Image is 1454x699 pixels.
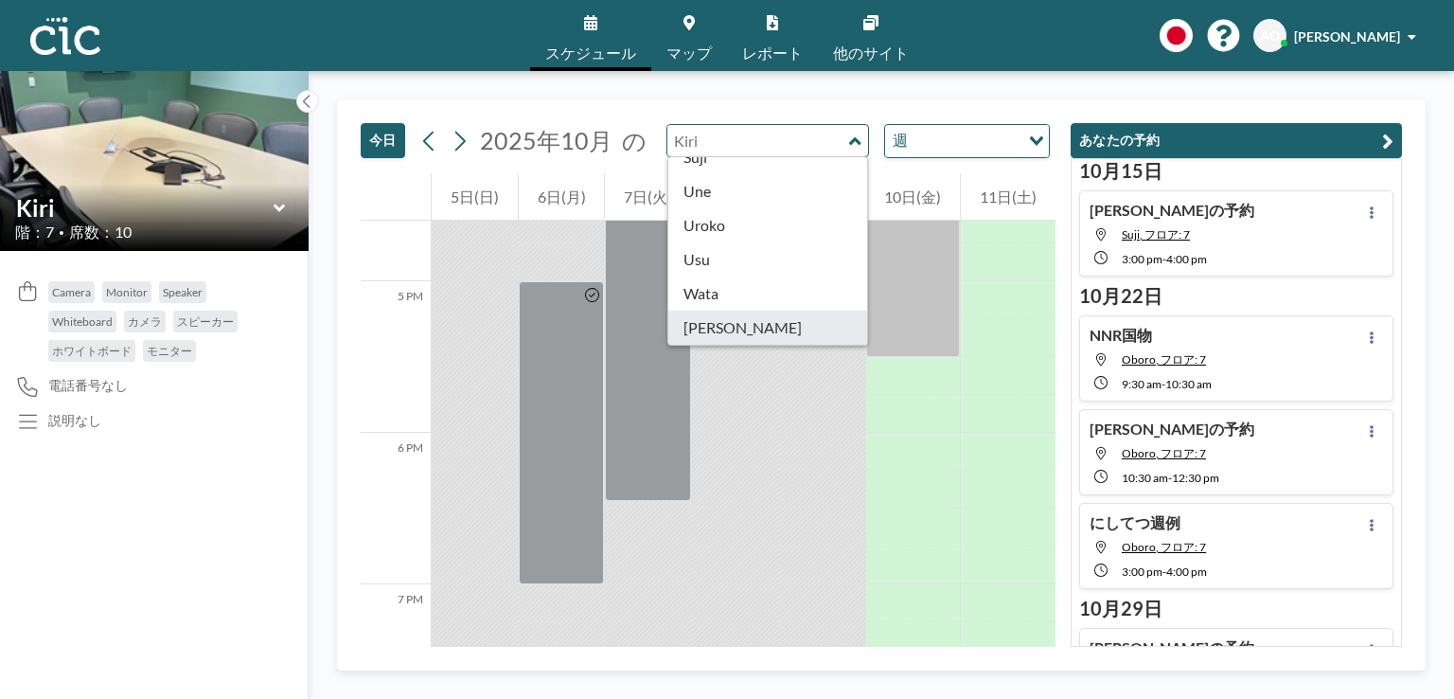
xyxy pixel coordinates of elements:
div: 10日(金) [866,173,961,221]
span: 4:00 PM [1166,565,1207,579]
span: ホワイトボード [52,344,132,358]
h4: NNR国物 [1090,326,1152,345]
div: [PERSON_NAME] [668,311,868,345]
h3: 10月29日 [1079,597,1393,620]
div: Uroko [668,208,868,242]
div: Une [668,174,868,208]
span: Monitor [106,285,148,299]
span: Whiteboard [52,314,113,329]
span: 他のサイト [833,45,909,61]
span: AO [1260,27,1280,45]
div: 5日(日) [432,173,518,221]
span: の [622,126,647,155]
span: 10:30 AM [1122,471,1168,485]
span: 4:00 PM [1166,252,1207,266]
span: - [1162,252,1166,266]
span: レポート [742,45,803,61]
button: あなたの予約 [1071,123,1402,158]
div: Usu [668,242,868,277]
div: Search for option [885,125,1049,157]
div: 6日(月) [519,173,605,221]
div: 7日(火) [605,173,691,221]
span: スケジュール [545,45,636,61]
span: Suji, フロア: 7 [1122,227,1190,242]
h4: にしてつ週例 [1090,513,1180,532]
span: Oboro, フロア: 7 [1122,540,1206,554]
input: Kiri [667,125,849,156]
div: Suji [668,140,868,174]
h3: 10月22日 [1079,284,1393,308]
h4: [PERSON_NAME]の予約 [1090,420,1254,439]
div: 5 PM [361,281,431,433]
button: 今日 [361,123,405,158]
span: モニター [147,344,192,358]
div: 6 PM [361,433,431,584]
span: カメラ [128,314,162,329]
span: 電話番号なし [48,377,128,394]
span: 3:00 PM [1122,252,1162,266]
span: 週 [889,129,912,153]
div: 説明なし [48,412,101,429]
input: Kiri [16,194,274,222]
span: 10:30 AM [1165,377,1212,391]
span: [PERSON_NAME] [1294,28,1400,45]
span: Camera [52,285,91,299]
span: • [59,226,64,239]
span: Oboro, フロア: 7 [1122,352,1206,367]
span: 階：7 [15,223,54,242]
img: organization-logo [30,17,100,55]
div: 11日(土) [961,173,1055,221]
span: Oboro, フロア: 7 [1122,446,1206,460]
span: 9:30 AM [1122,377,1161,391]
span: スピーカー [177,314,234,329]
span: Speaker [163,285,203,299]
span: - [1161,377,1165,391]
span: マップ [666,45,712,61]
h4: [PERSON_NAME]の予約 [1090,201,1254,220]
span: 席数：10 [69,223,132,242]
span: 2025年10月 [480,126,612,154]
span: 12:30 PM [1172,471,1219,485]
span: 3:00 PM [1122,565,1162,579]
h3: 10月15日 [1079,159,1393,183]
h4: [PERSON_NAME]の予約 [1090,638,1254,657]
span: - [1168,471,1172,485]
span: - [1162,565,1166,579]
input: Search for option [913,129,1018,153]
div: Wata [668,277,868,311]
